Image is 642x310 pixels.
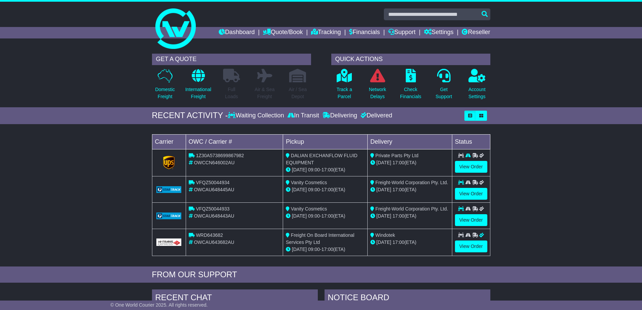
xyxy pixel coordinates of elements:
[393,213,404,219] span: 17:00
[163,156,175,169] img: GetCarrierServiceLogo
[376,187,391,192] span: [DATE]
[185,86,211,100] p: International Freight
[455,241,487,252] a: View Order
[156,238,182,246] img: GetCarrierServiceLogo
[152,134,186,149] td: Carrier
[152,54,311,65] div: GET A QUOTE
[322,187,333,192] span: 17:00
[194,187,234,192] span: OWCAU648445AU
[308,213,320,219] span: 09:00
[291,180,327,185] span: Vanity Cosmetics
[194,239,234,245] span: OWCAU643682AU
[376,239,391,245] span: [DATE]
[370,239,449,246] div: (ETA)
[375,180,448,185] span: Freight-World Corporation Pty. Ltd.
[283,134,368,149] td: Pickup
[196,232,223,238] span: WRD643682
[156,186,182,193] img: GetCarrierServiceLogo
[196,153,244,158] span: 1Z30A5738699867982
[452,134,490,149] td: Status
[186,134,283,149] td: OWC / Carrier #
[337,86,352,100] p: Track a Parcel
[424,27,454,38] a: Settings
[322,213,333,219] span: 17:00
[291,206,327,212] span: Vanity Cosmetics
[435,86,452,100] p: Get Support
[152,289,318,308] div: RECENT CHAT
[400,86,421,100] p: Check Financials
[308,187,320,192] span: 09:00
[325,289,490,308] div: NOTICE BOARD
[219,27,255,38] a: Dashboard
[349,27,380,38] a: Financials
[286,232,354,245] span: Freight On Board International Services Pty Ltd
[322,247,333,252] span: 17:00
[308,247,320,252] span: 09:00
[375,153,419,158] span: Private Parts Pty Ltd
[331,54,490,65] div: QUICK ACTIONS
[462,27,490,38] a: Reseller
[286,112,321,119] div: In Transit
[152,111,228,120] div: RECENT ACTIVITY -
[308,167,320,172] span: 09:00
[468,68,486,104] a: AccountSettings
[368,68,386,104] a: NetworkDelays
[255,86,275,100] p: Air & Sea Freight
[292,167,307,172] span: [DATE]
[376,213,391,219] span: [DATE]
[111,302,208,308] span: © One World Courier 2025. All rights reserved.
[156,213,182,219] img: GetCarrierServiceLogo
[286,166,365,173] div: - (ETA)
[196,206,230,212] span: VFQZ50044933
[185,68,212,104] a: InternationalFreight
[455,161,487,173] a: View Order
[369,86,386,100] p: Network Delays
[370,186,449,193] div: (ETA)
[376,160,391,165] span: [DATE]
[393,239,404,245] span: 17:00
[292,213,307,219] span: [DATE]
[292,187,307,192] span: [DATE]
[155,86,175,100] p: Domestic Freight
[286,153,357,165] span: DALIAN EXCHANFLOW FLUID EQUIPMENT
[455,214,487,226] a: View Order
[152,270,490,280] div: FROM OUR SUPPORT
[286,213,365,220] div: - (ETA)
[286,246,365,253] div: - (ETA)
[375,206,448,212] span: Freight-World Corporation Pty. Ltd.
[228,112,285,119] div: Waiting Collection
[336,68,353,104] a: Track aParcel
[359,112,392,119] div: Delivered
[322,167,333,172] span: 17:00
[263,27,303,38] a: Quote/Book
[194,160,235,165] span: OWCCN646002AU
[370,159,449,166] div: (ETA)
[370,213,449,220] div: (ETA)
[468,86,486,100] p: Account Settings
[194,213,234,219] span: OWCAU648443AU
[311,27,341,38] a: Tracking
[155,68,175,104] a: DomesticFreight
[196,180,230,185] span: VFQZ50044934
[393,187,404,192] span: 17:00
[292,247,307,252] span: [DATE]
[289,86,307,100] p: Air / Sea Depot
[286,186,365,193] div: - (ETA)
[393,160,404,165] span: 17:00
[435,68,452,104] a: GetSupport
[455,188,487,200] a: View Order
[400,68,422,104] a: CheckFinancials
[367,134,452,149] td: Delivery
[375,232,395,238] span: Windotek
[388,27,416,38] a: Support
[321,112,359,119] div: Delivering
[223,86,240,100] p: Full Loads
